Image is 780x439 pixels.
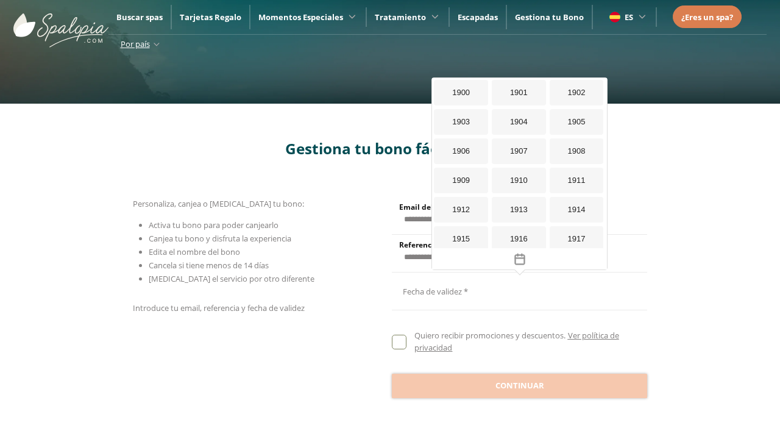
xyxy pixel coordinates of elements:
span: [MEDICAL_DATA] el servicio por otro diferente [149,273,314,284]
div: 1907 [492,138,546,164]
div: 1903 [434,109,488,135]
span: Continuar [495,380,544,392]
button: Toggle overlay [432,248,607,269]
span: Cancela si tiene menos de 14 días [149,260,269,271]
span: Personaliza, canjea o [MEDICAL_DATA] tu bono: [133,198,304,209]
span: Introduce tu email, referencia y fecha de validez [133,302,305,313]
div: 1915 [434,226,488,252]
div: 1909 [434,168,488,193]
div: 1912 [434,197,488,223]
div: 1917 [550,226,604,252]
a: Buscar spas [116,12,163,23]
a: Escapadas [458,12,498,23]
div: 1910 [492,168,546,193]
span: Quiero recibir promociones y descuentos. [414,330,565,341]
div: 1916 [492,226,546,252]
span: Edita el nombre del bono [149,246,240,257]
span: Canjea tu bono y disfruta la experiencia [149,233,291,244]
a: ¿Eres un spa? [681,10,733,24]
div: 1914 [550,197,604,223]
div: 1901 [492,80,546,105]
div: 1902 [550,80,604,105]
div: 1905 [550,109,604,135]
a: Gestiona tu Bono [515,12,584,23]
a: Tarjetas Regalo [180,12,241,23]
div: 1913 [492,197,546,223]
button: Continuar [392,374,647,398]
span: Gestiona tu bono fácilmente [285,138,495,159]
span: ¿Eres un spa? [681,12,733,23]
span: Activa tu bono para poder canjearlo [149,220,278,230]
span: Por país [121,38,150,49]
div: 1908 [550,138,604,164]
a: Ver política de privacidad [414,330,619,353]
img: ImgLogoSpalopia.BvClDcEz.svg [13,1,108,48]
div: 1904 [492,109,546,135]
div: 1911 [550,168,604,193]
div: 1900 [434,80,488,105]
div: 1906 [434,138,488,164]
